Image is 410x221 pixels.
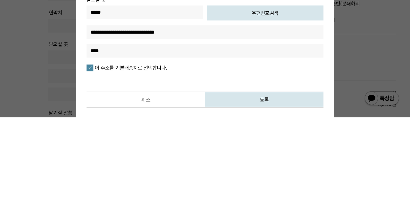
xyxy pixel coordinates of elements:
span: 배송지명 [87,10,104,16]
span: 받으실 분 [87,40,106,46]
button: 등록 [205,195,323,211]
span: 받으실 곳 [87,100,106,106]
button: 취소 [87,195,205,211]
span: 연락처 [87,70,100,76]
button: 우편번호검색 [207,109,323,124]
label: 이 주소를 기본배송지로 선택합니다. [87,168,167,175]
